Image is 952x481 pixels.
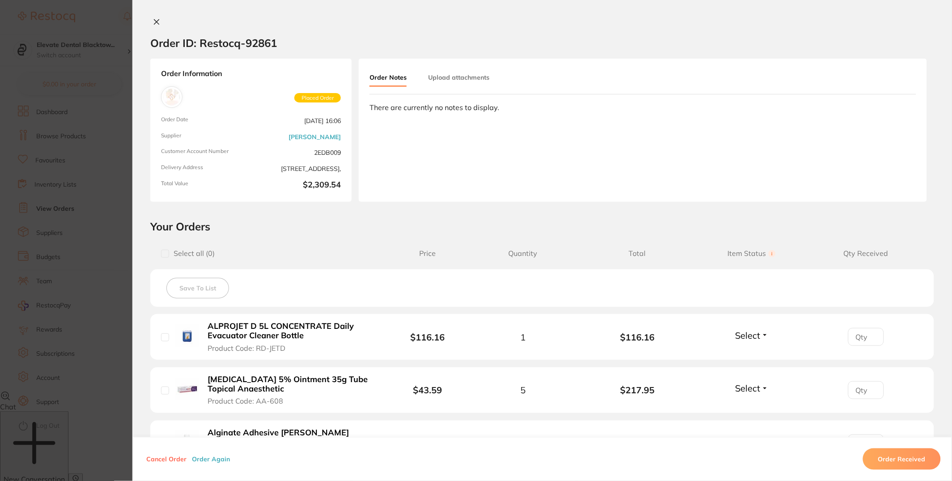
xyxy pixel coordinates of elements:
[294,93,341,103] span: Placed Order
[390,249,466,258] span: Price
[189,455,233,463] button: Order Again
[208,344,286,352] span: Product Code: RD-JETD
[163,89,180,106] img: Henry Schein Halas
[161,180,247,191] span: Total Value
[208,428,374,447] b: Alginate Adhesive [PERSON_NAME] Apple Flavour 300ml Spray
[733,330,771,341] button: Select
[161,132,247,141] span: Supplier
[208,322,374,340] b: ALPROJET D 5L CONCENTRATE Daily Evacuator Cleaner Bottle
[848,434,884,452] input: Qty
[735,436,761,447] span: Select
[176,378,199,401] img: XYLOCAINE 5% Ointment 35g Tube Topical Anaesthetic
[428,69,489,85] button: Upload attachments
[255,116,341,125] span: [DATE] 16:06
[733,383,771,394] button: Select
[161,164,247,173] span: Delivery Address
[161,116,247,125] span: Order Date
[735,330,761,341] span: Select
[695,249,809,258] span: Item Status
[255,164,341,173] span: [STREET_ADDRESS],
[411,332,445,343] b: $116.16
[255,180,341,191] b: $2,309.54
[161,148,247,157] span: Customer Account Number
[289,133,341,140] a: [PERSON_NAME]
[580,332,695,342] b: $116.16
[370,69,407,87] button: Order Notes
[169,249,215,258] span: Select all ( 0 )
[370,103,916,111] div: There are currently no notes to display.
[520,332,526,342] span: 1
[413,384,442,396] b: $43.59
[733,436,771,447] button: Select
[580,249,695,258] span: Total
[205,375,377,406] button: [MEDICAL_DATA] 5% Ointment 35g Tube Topical Anaesthetic Product Code: AA-608
[176,325,199,348] img: ALPROJET D 5L CONCENTRATE Daily Evacuator Cleaner Bottle
[208,375,374,393] b: [MEDICAL_DATA] 5% Ointment 35g Tube Topical Anaesthetic
[863,448,941,470] button: Order Received
[848,381,884,399] input: Qty
[208,397,284,405] span: Product Code: AA-608
[809,249,923,258] span: Qty Received
[580,385,695,395] b: $217.95
[150,220,934,233] h2: Your Orders
[161,69,341,79] strong: Order Information
[166,278,229,298] button: Save To List
[205,428,377,459] button: Alginate Adhesive [PERSON_NAME] Apple Flavour 300ml Spray Product Code: HS-9002481
[848,328,884,346] input: Qty
[520,385,526,395] span: 5
[144,455,189,463] button: Cancel Order
[735,383,761,394] span: Select
[150,36,277,50] h2: Order ID: Restocq- 92861
[466,249,581,258] span: Quantity
[205,321,377,353] button: ALPROJET D 5L CONCENTRATE Daily Evacuator Cleaner Bottle Product Code: RD-JETD
[255,148,341,157] span: 2EDB009
[176,431,199,454] img: Alginate Adhesive HENRY SCHEIN Apple Flavour 300ml Spray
